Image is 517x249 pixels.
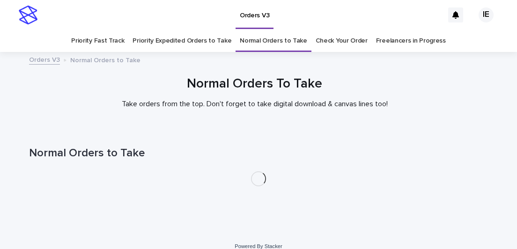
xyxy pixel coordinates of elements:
img: stacker-logo-s-only.png [19,6,37,24]
a: Freelancers in Progress [376,30,446,52]
a: Priority Fast Track [71,30,124,52]
a: Priority Expedited Orders to Take [133,30,231,52]
div: IE [479,7,494,22]
a: Orders V3 [29,54,60,65]
p: Take orders from the top. Don't forget to take digital download & canvas lines too! [67,100,442,109]
a: Powered By Stacker [235,243,282,249]
a: Check Your Order [316,30,368,52]
a: Normal Orders to Take [240,30,307,52]
h1: Normal Orders to Take [29,146,488,160]
p: Normal Orders to Take [70,54,140,65]
h1: Normal Orders To Take [25,76,484,92]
